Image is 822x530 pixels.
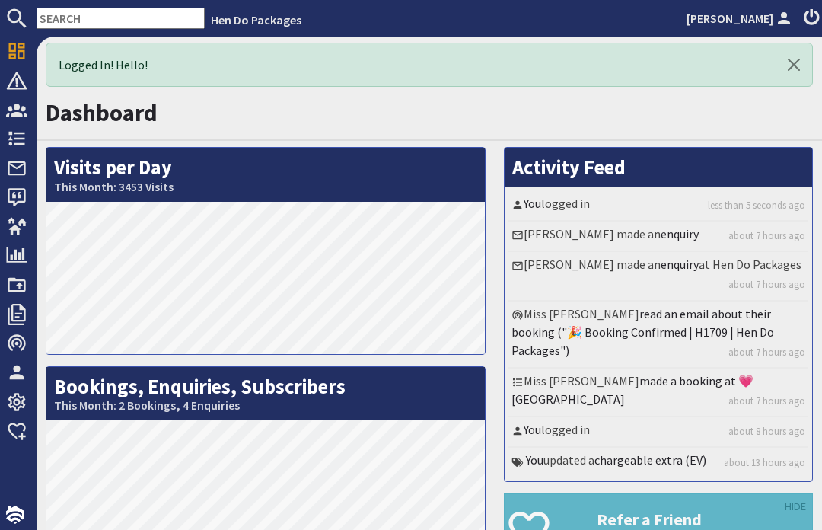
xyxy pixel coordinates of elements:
a: about 7 hours ago [728,277,805,292]
div: Logged In! Hello! [46,43,813,87]
a: about 13 hours ago [724,455,805,470]
a: about 7 hours ago [728,345,805,359]
input: SEARCH [37,8,205,29]
a: [PERSON_NAME] [687,9,795,27]
a: Activity Feed [512,155,626,180]
h3: Refer a Friend [597,509,812,529]
a: HIDE [785,499,806,516]
li: Miss [PERSON_NAME] [508,302,808,369]
a: enquiry [661,257,699,272]
a: You [524,196,541,211]
a: about 8 hours ago [728,424,805,439]
li: [PERSON_NAME] made an [508,222,808,252]
a: about 7 hours ago [728,228,805,243]
small: This Month: 2 Bookings, 4 Enquiries [54,398,477,413]
a: You [526,452,543,468]
a: about 7 hours ago [728,394,805,408]
a: read an email about their booking ("🎉 Booking Confirmed | H1709 | Hen Do Packages") [511,306,774,358]
a: Hen Do Packages [211,12,301,27]
img: staytech_i_w-64f4e8e9ee0a9c174fd5317b4b171b261742d2d393467e5bdba4413f4f884c10.svg [6,506,24,524]
small: This Month: 3453 Visits [54,180,477,194]
li: updated a [508,448,808,477]
h2: Bookings, Enquiries, Subscribers [46,367,485,421]
a: made a booking at 💗 [GEOGRAPHIC_DATA] [511,373,753,407]
a: enquiry [661,226,699,241]
a: You [524,422,541,437]
li: [PERSON_NAME] made an at Hen Do Packages [508,252,808,301]
a: chargeable extra (EV) [594,452,706,468]
li: logged in [508,417,808,448]
li: Miss [PERSON_NAME] [508,369,808,417]
li: logged in [508,191,808,222]
a: less than 5 seconds ago [708,198,805,212]
h2: Visits per Day [46,148,485,202]
a: Dashboard [46,98,158,127]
